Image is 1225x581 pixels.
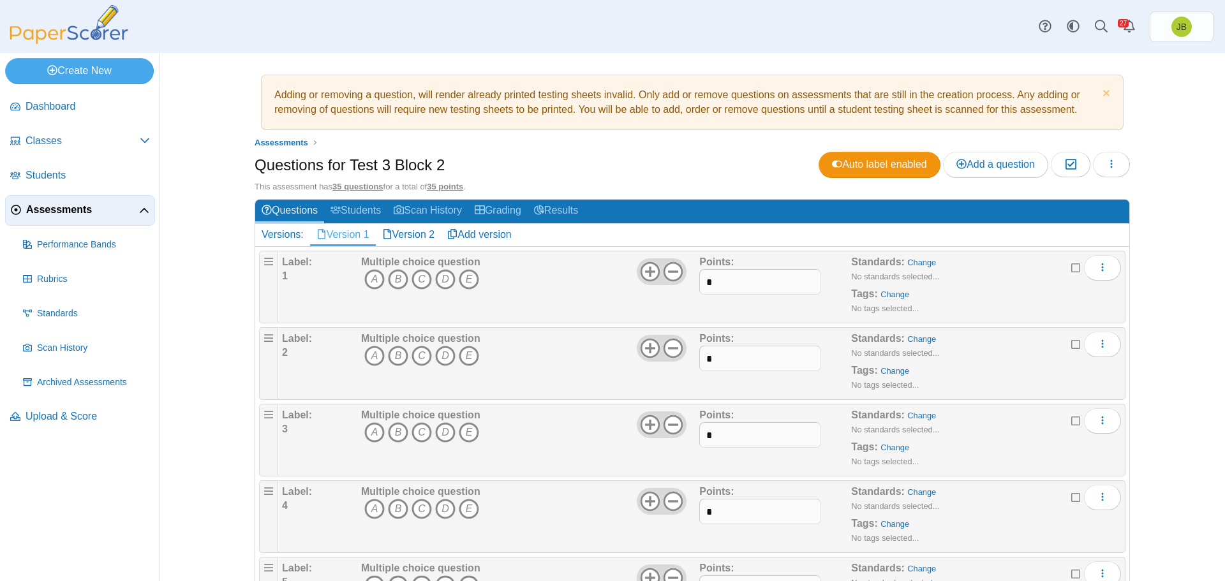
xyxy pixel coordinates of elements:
[259,480,278,553] div: Drag handle
[364,422,385,443] i: A
[268,82,1117,123] div: Adding or removing a question, will render already printed testing sheets invalid. Only add or re...
[851,518,877,529] b: Tags:
[259,327,278,400] div: Drag handle
[364,269,385,290] i: A
[851,425,939,434] small: No standards selected...
[37,342,150,355] span: Scan History
[388,422,408,443] i: B
[37,239,150,251] span: Performance Bands
[18,230,155,260] a: Performance Bands
[851,348,939,358] small: No standards selected...
[851,333,905,344] b: Standards:
[412,422,432,443] i: C
[1171,17,1192,37] span: Joel Boyd
[851,563,905,573] b: Standards:
[18,298,155,329] a: Standards
[282,256,312,267] b: Label:
[5,161,155,191] a: Students
[282,347,288,358] b: 2
[851,380,919,390] small: No tags selected...
[5,126,155,157] a: Classes
[699,256,734,267] b: Points:
[26,99,150,114] span: Dashboard
[412,269,432,290] i: C
[851,441,877,452] b: Tags:
[459,499,479,519] i: E
[18,367,155,398] a: Archived Assessments
[459,422,479,443] i: E
[435,346,456,366] i: D
[1084,255,1121,281] button: More options
[332,182,383,191] u: 35 questions
[364,499,385,519] i: A
[851,256,905,267] b: Standards:
[282,409,312,420] b: Label:
[5,195,155,226] a: Assessments
[259,404,278,476] div: Drag handle
[907,487,936,497] a: Change
[282,333,312,344] b: Label:
[255,181,1130,193] div: This assessment has for a total of .
[412,346,432,366] i: C
[880,366,909,376] a: Change
[1115,13,1143,41] a: Alerts
[880,290,909,299] a: Change
[851,533,919,543] small: No tags selected...
[441,224,518,246] a: Add version
[361,486,480,497] b: Multiple choice question
[5,35,133,46] a: PaperScorer
[851,288,877,299] b: Tags:
[255,138,308,147] span: Assessments
[5,58,154,84] a: Create New
[5,402,155,432] a: Upload & Score
[37,273,150,286] span: Rubrics
[5,92,155,122] a: Dashboard
[37,376,150,389] span: Archived Assessments
[459,269,479,290] i: E
[1177,22,1187,31] span: Joel Boyd
[851,501,939,511] small: No standards selected...
[361,256,480,267] b: Multiple choice question
[435,499,456,519] i: D
[819,152,940,177] a: Auto label enabled
[851,409,905,420] b: Standards:
[528,200,584,223] a: Results
[459,346,479,366] i: E
[361,409,480,420] b: Multiple choice question
[282,423,288,434] b: 3
[435,422,456,443] i: D
[361,333,480,344] b: Multiple choice question
[699,486,734,497] b: Points:
[26,203,139,217] span: Assessments
[388,346,408,366] i: B
[388,269,408,290] i: B
[880,443,909,452] a: Change
[1084,332,1121,357] button: More options
[943,152,1048,177] a: Add a question
[851,304,919,313] small: No tags selected...
[907,334,936,344] a: Change
[324,200,387,223] a: Students
[1084,485,1121,510] button: More options
[251,135,311,151] a: Assessments
[282,270,288,281] b: 1
[699,333,734,344] b: Points:
[907,564,936,573] a: Change
[851,486,905,497] b: Standards:
[282,563,312,573] b: Label:
[376,224,442,246] a: Version 2
[468,200,528,223] a: Grading
[37,307,150,320] span: Standards
[1150,11,1214,42] a: Joel Boyd
[907,258,936,267] a: Change
[282,486,312,497] b: Label:
[26,168,150,182] span: Students
[1099,88,1110,101] a: Dismiss notice
[255,154,445,176] h1: Questions for Test 3 Block 2
[5,5,133,44] img: PaperScorer
[255,224,310,246] div: Versions:
[361,563,480,573] b: Multiple choice question
[427,182,463,191] u: 35 points
[832,159,927,170] span: Auto label enabled
[255,200,324,223] a: Questions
